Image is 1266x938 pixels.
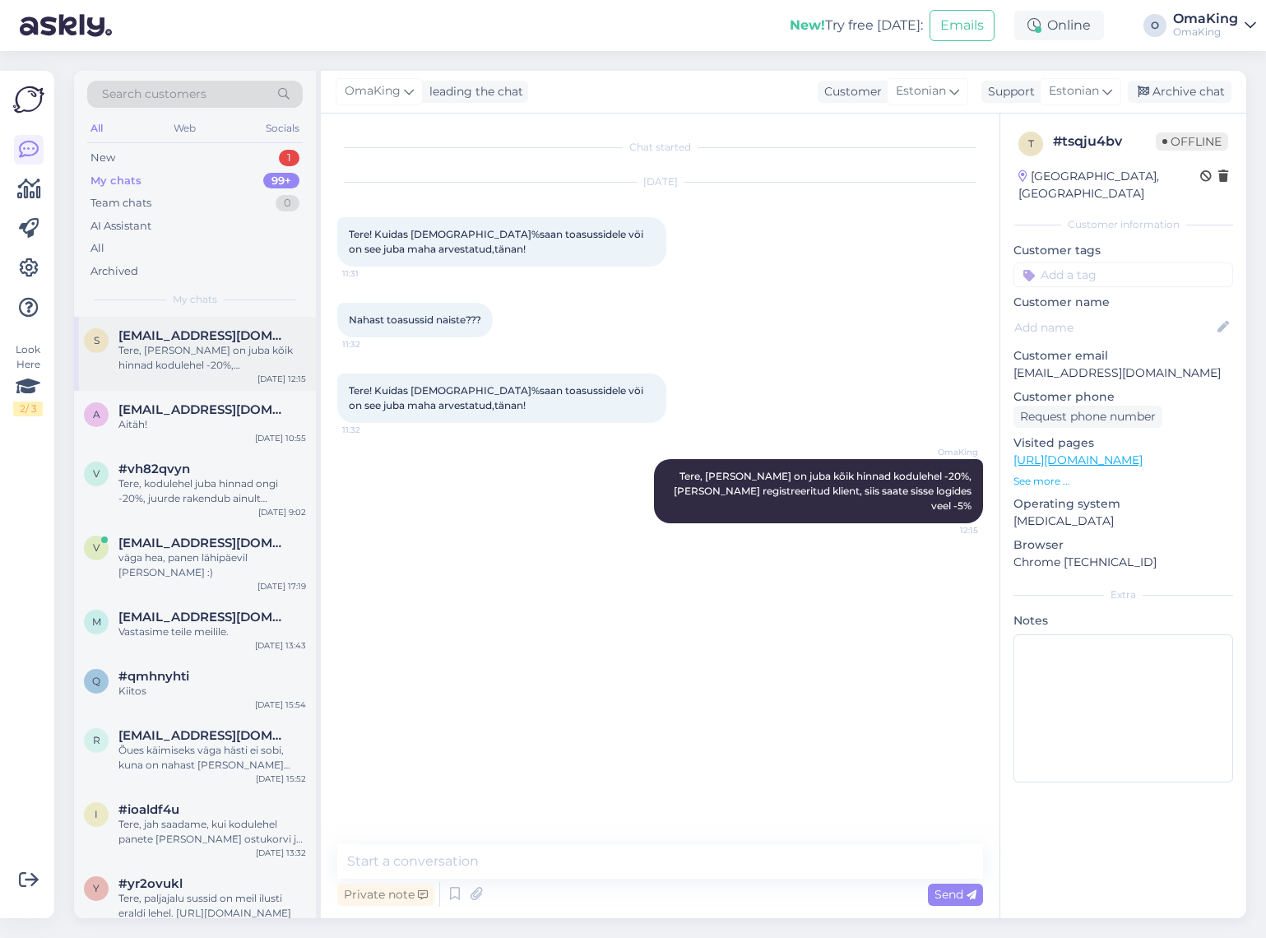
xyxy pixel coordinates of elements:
[90,240,104,257] div: All
[1143,14,1166,37] div: O
[342,338,404,351] span: 11:32
[255,699,306,711] div: [DATE] 15:54
[1014,11,1104,40] div: Online
[337,884,434,906] div: Private note
[790,17,825,33] b: New!
[423,83,523,100] div: leading the chat
[349,228,646,255] span: Tere! Kuidas [DEMOGRAPHIC_DATA]%saan toasussidele vöi on see juba maha arvestatud,tänan!
[118,417,306,432] div: Aitäh!
[337,140,983,155] div: Chat started
[118,802,179,817] span: #ioaldf4u
[93,408,100,420] span: a
[1013,536,1233,554] p: Browser
[255,432,306,444] div: [DATE] 10:55
[92,615,101,628] span: m
[118,743,306,773] div: Õues käimiseks väga hästi ei sobi, kuna on nahast [PERSON_NAME] kardavad niiskust. Kui on kuiv il...
[95,808,98,820] span: i
[1173,12,1238,26] div: OmaKing
[93,541,100,554] span: v
[1013,242,1233,259] p: Customer tags
[90,150,115,166] div: New
[102,86,206,103] span: Search customers
[337,174,983,189] div: [DATE]
[262,118,303,139] div: Socials
[118,343,306,373] div: Tere, [PERSON_NAME] on juba kõik hinnad kodulehel -20%, [PERSON_NAME] registreeritud klient, siis...
[674,470,974,512] span: Tere, [PERSON_NAME] on juba kõik hinnad kodulehel -20%, [PERSON_NAME] registreeritud klient, siis...
[13,342,43,416] div: Look Here
[1053,132,1156,151] div: # tsqju4bv
[1013,406,1162,428] div: Request phone number
[1013,388,1233,406] p: Customer phone
[1013,612,1233,629] p: Notes
[818,83,882,100] div: Customer
[279,150,299,166] div: 1
[257,580,306,592] div: [DATE] 17:19
[1013,453,1143,467] a: [URL][DOMAIN_NAME]
[118,625,306,639] div: Vastasime teile meilile.
[930,10,995,41] button: Emails
[118,328,290,343] span: skuivanen@gmail.com
[170,118,199,139] div: Web
[1049,82,1099,100] span: Estonian
[1128,81,1231,103] div: Archive chat
[1013,474,1233,489] p: See more ...
[916,524,978,536] span: 12:15
[342,267,404,280] span: 11:31
[118,669,189,684] span: #qmhnyhti
[173,292,217,307] span: My chats
[13,84,44,115] img: Askly Logo
[87,118,106,139] div: All
[90,173,141,189] div: My chats
[1013,262,1233,287] input: Add a tag
[118,550,306,580] div: väga hea, panen lähipäevil [PERSON_NAME] :)
[1013,554,1233,571] p: Chrome [TECHNICAL_ID]
[118,610,290,625] span: maris.pukk@kaamos.ee
[118,728,290,743] span: rickheuvelmans@hotmail.com
[1014,318,1214,337] input: Add name
[118,462,190,476] span: #vh82qvyn
[13,402,43,416] div: 2 / 3
[342,424,404,436] span: 11:32
[118,817,306,847] div: Tere, jah saadame, kui kodulehel panete [PERSON_NAME] ostukorvi ja lähete maksma siis seal saate ...
[94,334,100,346] span: s
[345,82,401,100] span: OmaKing
[349,384,646,411] span: Tere! Kuidas [DEMOGRAPHIC_DATA]%saan toasussidele vöi on see juba maha arvestatud,tänan!
[1013,347,1233,365] p: Customer email
[255,639,306,652] div: [DATE] 13:43
[790,16,923,35] div: Try free [DATE]:
[256,773,306,785] div: [DATE] 15:52
[916,446,978,458] span: OmaKing
[118,684,306,699] div: Kiitos
[1173,12,1256,39] a: OmaKingOmaKing
[934,887,976,902] span: Send
[90,263,138,280] div: Archived
[1013,294,1233,311] p: Customer name
[1173,26,1238,39] div: OmaKing
[1013,217,1233,232] div: Customer information
[90,195,151,211] div: Team chats
[256,847,306,859] div: [DATE] 13:32
[118,476,306,506] div: Tere, kodulehel juba hinnad ongi -20%, juurde rakendub ainult püsikliendisoodustus -5%, kui aga [...
[1013,513,1233,530] p: [MEDICAL_DATA]
[263,173,299,189] div: 99+
[118,876,183,891] span: #yr2ovukl
[1018,168,1200,202] div: [GEOGRAPHIC_DATA], [GEOGRAPHIC_DATA]
[93,467,100,480] span: v
[258,506,306,518] div: [DATE] 9:02
[1156,132,1228,151] span: Offline
[1028,137,1034,150] span: t
[93,734,100,746] span: r
[118,891,306,921] div: Tere, paljajalu sussid on meil ilusti eraldi lehel. [URL][DOMAIN_NAME]
[90,218,151,234] div: AI Assistant
[118,402,290,417] span: annelajarvik@gmail.com
[349,313,481,326] span: Nahast toasussid naiste???
[981,83,1035,100] div: Support
[93,882,100,894] span: y
[257,373,306,385] div: [DATE] 12:15
[92,675,100,687] span: q
[118,536,290,550] span: varik900@gmail.com
[1013,495,1233,513] p: Operating system
[1013,365,1233,382] p: [EMAIL_ADDRESS][DOMAIN_NAME]
[1013,587,1233,602] div: Extra
[276,195,299,211] div: 0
